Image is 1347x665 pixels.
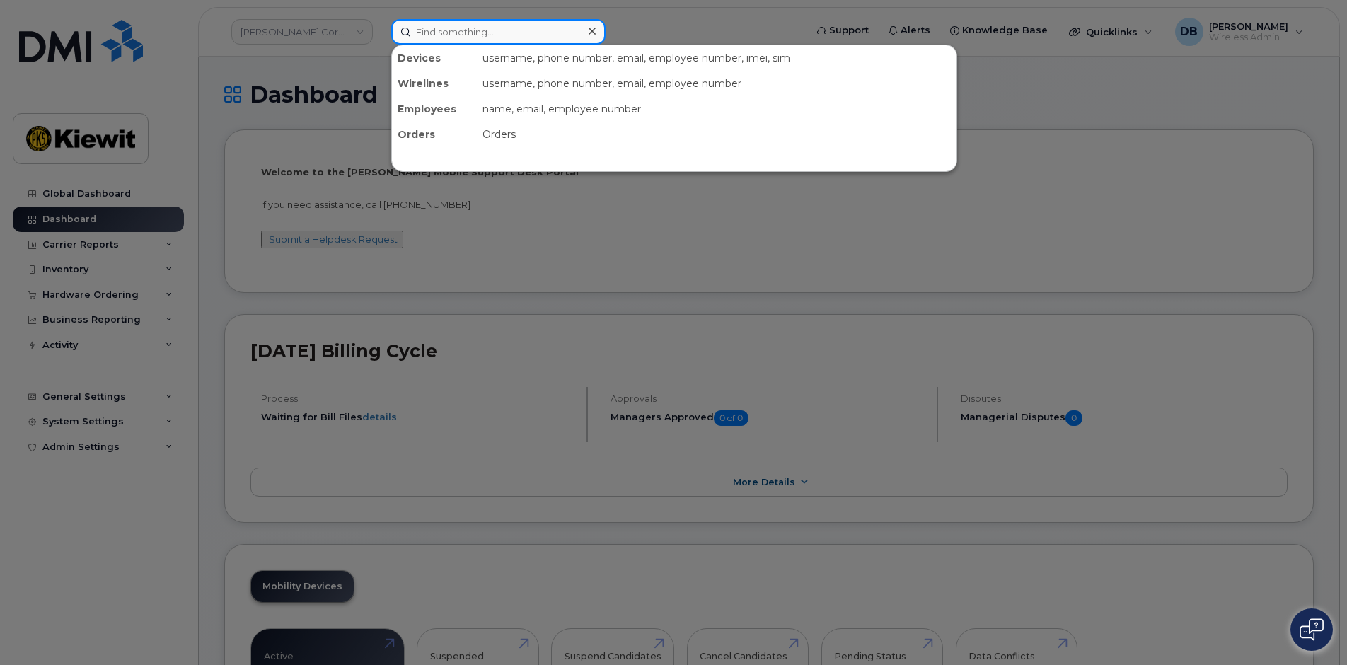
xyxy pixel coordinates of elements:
div: name, email, employee number [477,96,956,122]
div: Devices [392,45,477,71]
div: username, phone number, email, employee number, imei, sim [477,45,956,71]
img: Open chat [1300,618,1324,641]
div: Employees [392,96,477,122]
div: username, phone number, email, employee number [477,71,956,96]
div: Orders [392,122,477,147]
div: Orders [477,122,956,147]
div: Wirelines [392,71,477,96]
